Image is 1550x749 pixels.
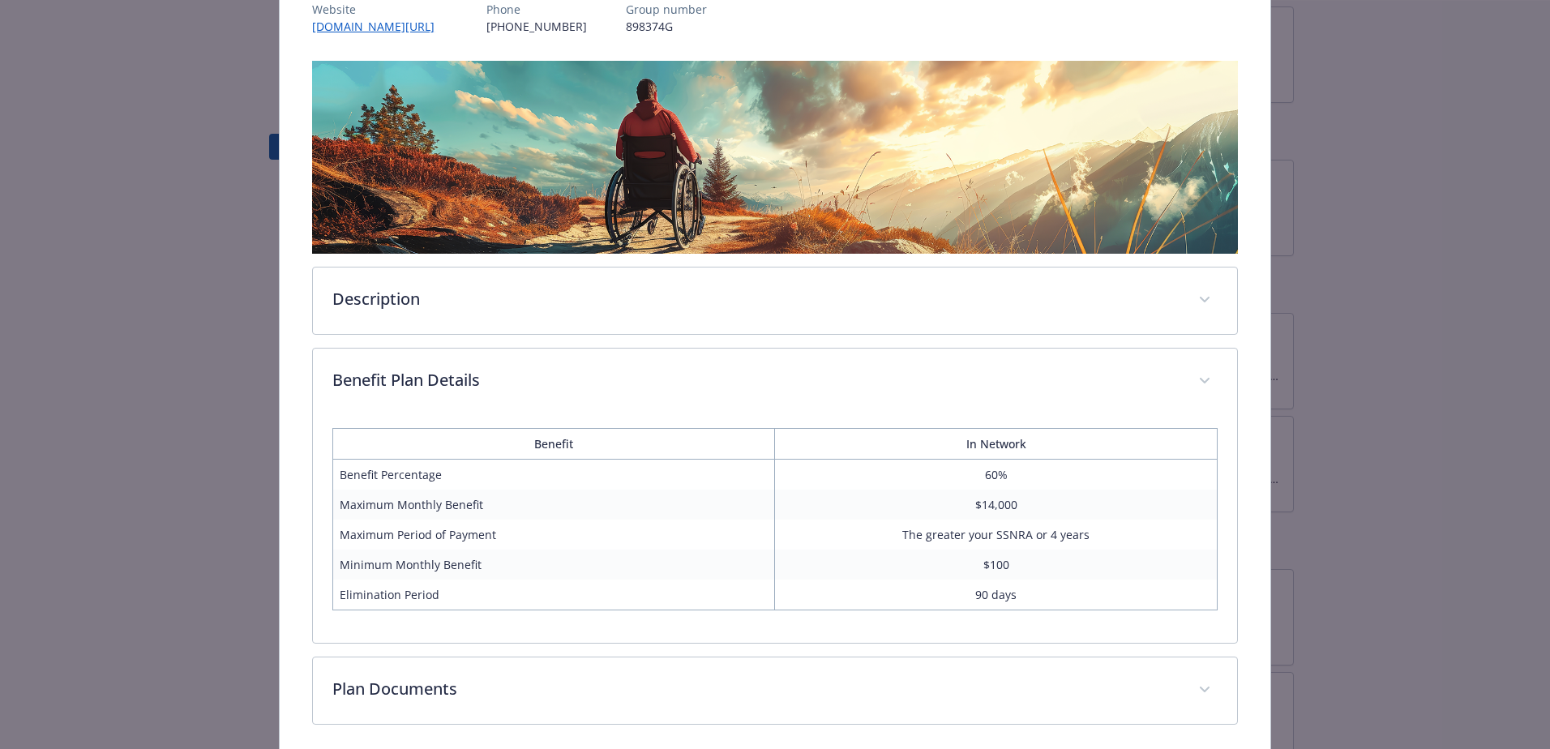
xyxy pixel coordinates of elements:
td: $14,000 [775,490,1217,520]
p: Website [312,1,447,18]
p: Group number [626,1,707,18]
p: Plan Documents [332,677,1179,701]
td: Maximum Monthly Benefit [333,490,775,520]
p: 898374G [626,18,707,35]
img: banner [312,61,1238,254]
a: [DOMAIN_NAME][URL] [312,19,447,34]
td: The greater your SSNRA or 4 years [775,520,1217,550]
p: Benefit Plan Details [332,368,1179,392]
td: Elimination Period [333,580,775,610]
td: Minimum Monthly Benefit [333,550,775,580]
p: [PHONE_NUMBER] [486,18,587,35]
div: Description [313,267,1237,334]
div: Plan Documents [313,657,1237,724]
p: Phone [486,1,587,18]
td: $100 [775,550,1217,580]
div: Benefit Plan Details [313,349,1237,415]
div: Benefit Plan Details [313,415,1237,643]
th: Benefit [333,428,775,459]
th: In Network [775,428,1217,459]
p: Description [332,287,1179,311]
td: Maximum Period of Payment [333,520,775,550]
td: 90 days [775,580,1217,610]
td: Benefit Percentage [333,459,775,490]
td: 60% [775,459,1217,490]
